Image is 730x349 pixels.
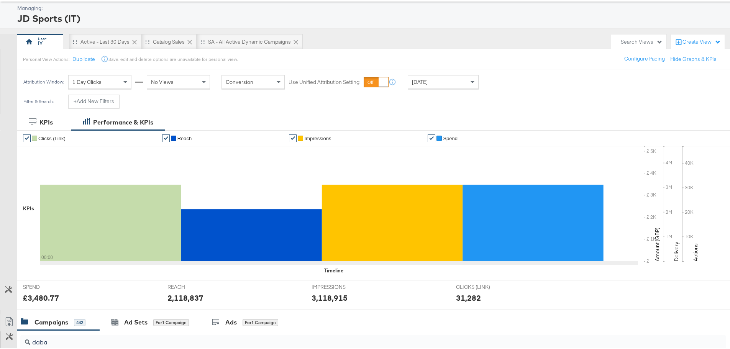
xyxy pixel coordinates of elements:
div: for 1 Campaign [243,318,278,324]
text: Delivery [673,240,680,260]
div: IY [38,38,43,46]
a: ✔ [23,133,31,141]
input: Search Campaigns by Name, ID or Objective [30,330,661,345]
button: Configure Pacing [619,51,670,64]
span: REACH [167,282,225,289]
div: 2,118,837 [167,291,203,302]
span: Conversion [226,77,253,84]
div: 442 [74,318,85,324]
div: Attribution Window: [23,78,64,83]
span: No Views [151,77,174,84]
a: ✔ [289,133,297,141]
button: Hide Graphs & KPIs [670,54,717,61]
span: Spend [443,134,458,140]
div: Ads [225,316,237,325]
div: for 1 Campaign [153,318,189,324]
div: Create View [682,37,721,44]
span: Clicks (Link) [38,134,66,140]
div: Timeline [324,265,343,273]
div: KPIs [23,203,34,211]
button: +Add New Filters [68,93,120,107]
div: Personal View Actions: [23,55,69,61]
div: Ad Sets [124,316,148,325]
button: Duplicate [72,54,95,61]
div: Managing: [17,3,726,10]
span: [DATE] [412,77,428,84]
span: IMPRESSIONS [312,282,369,289]
div: Drag to reorder tab [145,38,149,42]
div: Drag to reorder tab [73,38,77,42]
div: 3,118,915 [312,291,348,302]
div: 31,282 [456,291,481,302]
div: Performance & KPIs [93,116,153,125]
div: £3,480.77 [23,291,59,302]
a: ✔ [162,133,170,141]
strong: + [74,96,77,103]
span: SPEND [23,282,80,289]
div: SA - All Active Dynamic Campaigns [208,37,291,44]
div: Campaigns [34,316,68,325]
div: Search Views [621,37,663,44]
span: CLICKS (LINK) [456,282,513,289]
span: Impressions [304,134,331,140]
div: JD Sports (IT) [17,10,726,23]
div: Active - Last 30 Days [80,37,130,44]
div: KPIs [39,116,53,125]
label: Use Unified Attribution Setting: [289,77,361,84]
span: 1 Day Clicks [72,77,102,84]
text: Actions [692,242,699,260]
text: Amount (GBP) [654,226,661,260]
a: ✔ [428,133,435,141]
span: Reach [177,134,192,140]
div: Save, edit and delete options are unavailable for personal view. [108,55,238,61]
div: Catalog Sales [153,37,185,44]
div: Filter & Search: [23,97,54,103]
div: Drag to reorder tab [200,38,205,42]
